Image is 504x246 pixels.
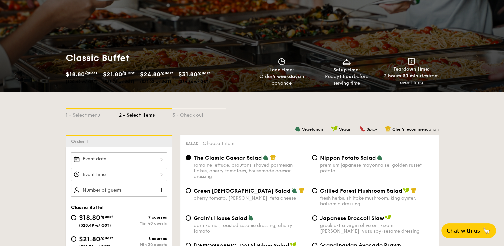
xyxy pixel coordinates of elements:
[178,71,197,78] span: $31.80
[71,168,167,181] input: Event time
[178,79,210,84] span: ($34.66 w/ GST)
[393,66,430,72] span: Teardown time:
[483,227,491,235] span: 🦙
[385,126,391,132] img: icon-chef-hat.a58ddaea.svg
[252,73,312,87] div: Order in advance
[295,126,301,132] img: icon-vegetarian.fe4039eb.svg
[140,71,160,78] span: $24.80
[359,126,365,132] img: icon-spicy.37a8142b.svg
[194,223,307,234] div: corn kernel, roasted sesame dressing, cherry tomato
[367,127,377,132] span: Spicy
[270,154,276,160] img: icon-chef-hat.a58ddaea.svg
[342,58,352,65] img: icon-dish.430c3a2e.svg
[119,109,172,119] div: 2 - Select items
[385,215,391,221] img: icon-vegan.f8ff3823.svg
[339,127,351,132] span: Vegan
[194,188,291,194] span: Green [DEMOGRAPHIC_DATA] Salad
[79,214,100,222] span: $18.80
[333,67,360,73] span: Setup time:
[186,141,199,146] span: Salad
[312,188,317,193] input: Grilled Forest Mushroom Saladfresh herbs, shiitake mushroom, king oyster, balsamic dressing
[119,236,167,241] div: 8 courses
[79,223,111,228] span: ($20.49 w/ GST)
[320,223,433,234] div: greek extra virgin olive oil, kizami [PERSON_NAME], yuzu soy-sesame dressing
[291,187,297,193] img: icon-vegetarian.fe4039eb.svg
[320,155,376,161] span: Nippon Potato Salad
[320,188,402,194] span: Grilled Forest Mushroom Salad
[194,215,247,221] span: Grain's House Salad
[377,154,383,160] img: icon-vegetarian.fe4039eb.svg
[392,127,439,132] span: Chef's recommendation
[447,228,480,234] span: Chat with us
[339,74,354,79] strong: 1 hour
[248,215,254,221] img: icon-vegetarian.fe4039eb.svg
[299,187,305,193] img: icon-chef-hat.a58ddaea.svg
[411,187,417,193] img: icon-chef-hat.a58ddaea.svg
[312,215,317,221] input: Japanese Broccoli Slawgreek extra virgin olive oil, kizami [PERSON_NAME], yuzu soy-sesame dressing
[140,79,171,84] span: ($27.03 w/ GST)
[263,154,269,160] img: icon-vegetarian.fe4039eb.svg
[119,221,167,226] div: Min 40 guests
[317,73,376,87] div: Ready before serving time
[122,71,135,75] span: /guest
[384,73,428,79] strong: 2 hours 30 minutes
[79,235,100,243] span: $21.80
[277,58,287,65] img: icon-clock.2db775ea.svg
[71,215,76,220] input: $18.80/guest($20.49 w/ GST)7 coursesMin 40 guests
[66,71,85,78] span: $18.80
[186,215,191,221] input: Grain's House Saladcorn kernel, roasted sesame dressing, cherry tomato
[85,71,97,75] span: /guest
[269,67,294,73] span: Lead time:
[320,162,433,174] div: premium japanese mayonnaise, golden russet potato
[272,74,300,79] strong: 4 weekdays
[197,71,210,75] span: /guest
[66,52,250,64] h1: Classic Buffet
[71,184,167,197] input: Number of guests
[441,223,496,238] button: Chat with us🦙
[157,184,167,196] img: icon-add.58712e84.svg
[100,236,113,240] span: /guest
[331,126,338,132] img: icon-vegan.f8ff3823.svg
[71,205,104,210] span: Classic Buffet
[172,109,226,119] div: 3 - Check out
[194,155,262,161] span: The Classic Caesar Salad
[100,214,113,219] span: /guest
[103,71,122,78] span: $21.80
[71,152,167,165] input: Event date
[66,109,119,119] div: 1 - Select menu
[194,195,307,201] div: cherry tomato, [PERSON_NAME], feta cheese
[408,58,415,65] img: icon-teardown.65201eee.svg
[147,184,157,196] img: icon-reduce.1d2dbef1.svg
[71,139,91,144] span: Order 1
[302,127,323,132] span: Vegetarian
[160,71,173,75] span: /guest
[71,236,76,242] input: $21.80/guest($23.76 w/ GST)8 coursesMin 30 guests
[194,162,307,179] div: romaine lettuce, croutons, shaved parmesan flakes, cherry tomatoes, housemade caesar dressing
[186,155,191,160] input: The Classic Caesar Saladromaine lettuce, croutons, shaved parmesan flakes, cherry tomatoes, house...
[186,188,191,193] input: Green [DEMOGRAPHIC_DATA] Saladcherry tomato, [PERSON_NAME], feta cheese
[203,141,234,146] span: Choose 1 item
[320,215,384,221] span: Japanese Broccoli Slaw
[66,79,98,84] span: ($20.49 w/ GST)
[103,79,134,84] span: ($23.76 w/ GST)
[382,73,441,86] div: from event time
[403,187,410,193] img: icon-vegan.f8ff3823.svg
[320,195,433,207] div: fresh herbs, shiitake mushroom, king oyster, balsamic dressing
[119,215,167,220] div: 7 courses
[312,155,317,160] input: Nippon Potato Saladpremium japanese mayonnaise, golden russet potato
